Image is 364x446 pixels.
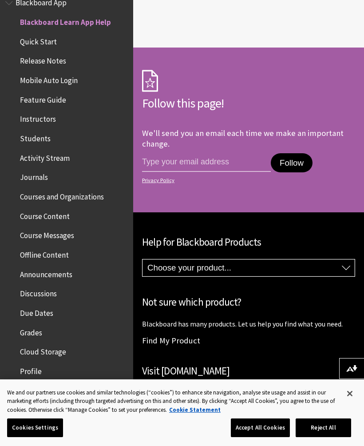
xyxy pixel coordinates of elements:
a: More information about your privacy, opens in a new tab [169,406,221,414]
input: email address [142,153,271,172]
span: Mobile Auto Login [20,73,78,85]
span: Release Notes [20,54,66,66]
span: Instructors [20,112,56,124]
span: Profile [20,364,42,376]
a: Visit [DOMAIN_NAME] [142,364,229,377]
span: Offline Content [20,247,69,259]
span: Course Content [20,209,70,221]
span: Cloud Storage [20,344,66,356]
button: Cookies Settings [7,418,63,437]
span: Quick Start [20,34,57,46]
span: Feature Guide [20,92,66,104]
p: We'll send you an email each time we make an important change. [142,128,344,149]
a: Privacy Policy [142,177,352,183]
span: Blackboard Learn App Help [20,15,111,27]
p: Blackboard has many products. Let us help you find what you need. [142,319,355,329]
button: Reject All [296,418,351,437]
span: Discussions [20,286,57,298]
span: Course Messages [20,228,74,240]
span: Announcements [20,267,72,279]
span: Students [20,131,51,143]
button: Accept All Cookies [231,418,290,437]
span: Activity Stream [20,151,70,163]
span: Courses and Organizations [20,189,104,201]
div: We and our partners use cookies and similar technologies (“cookies”) to enhance site navigation, ... [7,388,339,414]
span: Journals [20,170,48,182]
h2: Help for Blackboard Products [142,235,355,250]
h2: Not sure which product? [142,295,355,310]
button: Close [340,384,360,403]
span: Due Dates [20,306,53,318]
img: Subscription Icon [142,70,158,92]
h2: Follow this page! [142,94,355,112]
button: Follow [271,153,313,173]
span: Grades [20,325,42,337]
a: Find My Product [142,335,200,346]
